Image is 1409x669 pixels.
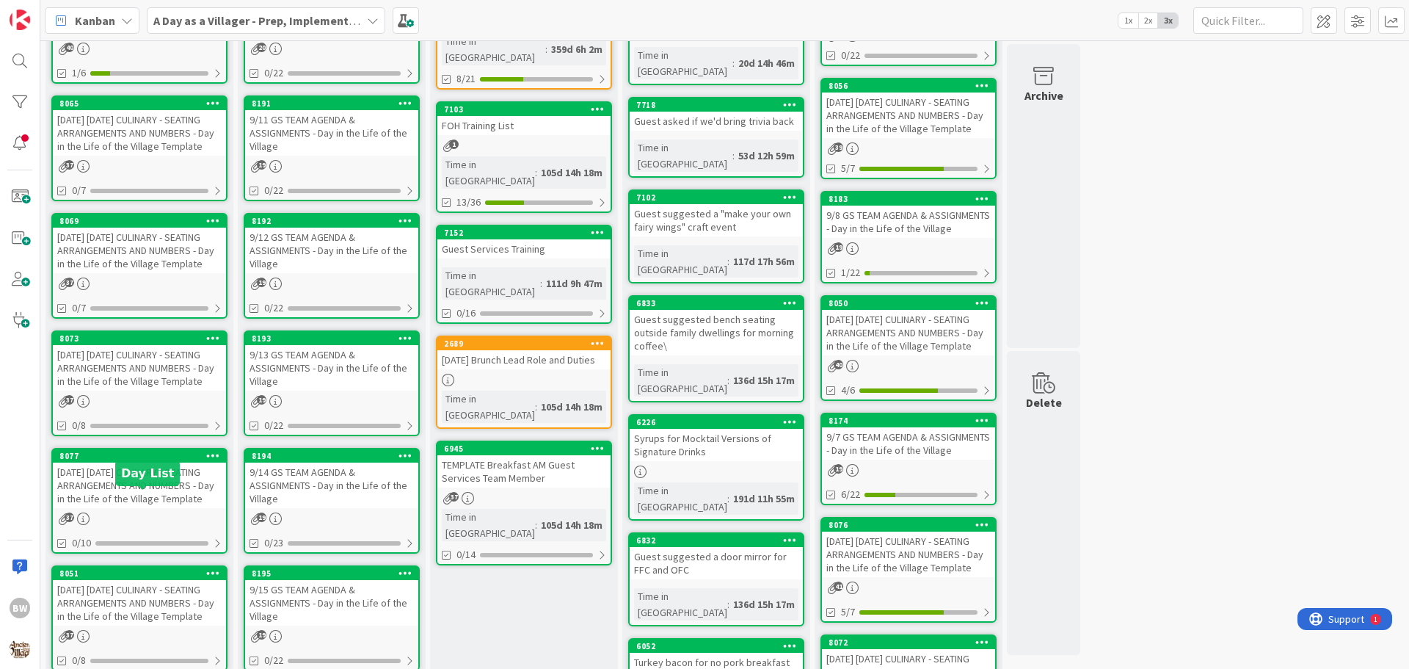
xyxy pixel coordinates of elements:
div: Time in [GEOGRAPHIC_DATA] [442,267,540,300]
div: 8056 [829,81,995,91]
div: 9/12 GS TEAM AGENDA & ASSIGNMENTS - Day in the Life of the Village [245,228,418,273]
span: 3x [1158,13,1178,28]
span: 0/22 [264,418,283,433]
div: [DATE] Brunch Lead Role and Duties [437,350,611,369]
div: 111d 9h 47m [542,275,606,292]
div: 2689 [444,339,611,349]
div: 81939/13 GS TEAM AGENDA & ASSIGNMENTS - Day in the Life of the Village [245,332,418,391]
span: 5/7 [841,161,855,176]
div: 8076[DATE] [DATE] CULINARY - SEATING ARRANGEMENTS AND NUMBERS - Day in the Life of the Village Te... [822,518,995,577]
span: 6/22 [841,487,860,502]
div: Guest suggested a "make your own fairy wings" craft event [630,204,803,236]
div: Guest suggested a door mirror for FFC and OFC [630,547,803,579]
div: 8076 [829,520,995,530]
span: Support [31,2,67,20]
span: 37 [65,395,74,405]
div: 6226Syrups for Mocktail Versions of Signature Drinks [630,416,803,461]
a: 81929/12 GS TEAM AGENDA & ASSIGNMENTS - Day in the Life of the Village0/22 [244,213,420,319]
span: : [545,41,547,57]
a: 2689[DATE] Brunch Lead Role and DutiesTime in [GEOGRAPHIC_DATA]:105d 14h 18m [436,336,612,429]
div: 6945 [444,444,611,454]
div: 8073[DATE] [DATE] CULINARY - SEATING ARRANGEMENTS AND NUMBERS - Day in the Life of the Village Te... [53,332,226,391]
span: 2x [1138,13,1158,28]
div: 9/13 GS TEAM AGENDA & ASSIGNMENTS - Day in the Life of the Village [245,345,418,391]
h5: Day List [121,466,174,480]
span: 37 [65,160,74,170]
a: 8069[DATE] [DATE] CULINARY - SEATING ARRANGEMENTS AND NUMBERS - Day in the Life of the Village Te... [51,213,227,319]
div: Time in [GEOGRAPHIC_DATA] [442,509,535,541]
span: 0/23 [264,535,283,551]
span: 39 [834,142,843,152]
span: 40 [65,43,74,52]
div: Syrups for Mocktail Versions of Signature Drinks [630,429,803,461]
a: 7102Guest suggested a "make your own fairy wings" craft eventTime in [GEOGRAPHIC_DATA]:117d 17h 56m [628,189,804,283]
div: 117d 17h 56m [729,253,798,270]
div: 9/11 GS TEAM AGENDA & ASSIGNMENTS - Day in the Life of the Village [245,110,418,156]
span: 13/36 [456,195,481,210]
div: [DATE] [DATE] CULINARY - SEATING ARRANGEMENTS AND NUMBERS - Day in the Life of the Village Template [53,110,226,156]
div: 7102 [636,192,803,203]
div: 8194 [245,449,418,463]
div: 105d 14h 18m [537,399,606,415]
div: Time in [GEOGRAPHIC_DATA] [442,391,535,423]
div: 8069[DATE] [DATE] CULINARY - SEATING ARRANGEMENTS AND NUMBERS - Day in the Life of the Village Te... [53,214,226,273]
span: 37 [65,278,74,287]
div: 8077 [59,451,226,461]
div: Time in [GEOGRAPHIC_DATA] [442,156,535,189]
a: 81949/14 GS TEAM AGENDA & ASSIGNMENTS - Day in the Life of the Village0/23 [244,448,420,554]
div: 6226 [630,416,803,429]
div: 7103FOH Training List [437,103,611,135]
div: 7718 [636,100,803,110]
div: 6052 [636,641,803,651]
div: 8065[DATE] [DATE] CULINARY - SEATING ARRANGEMENTS AND NUMBERS - Day in the Life of the Village Te... [53,97,226,156]
div: 8051[DATE] [DATE] CULINARY - SEATING ARRANGEMENTS AND NUMBERS - Day in the Life of the Village Te... [53,567,226,626]
span: : [535,517,537,533]
div: BW [10,598,30,618]
div: 7152 [444,228,611,238]
div: Delete [1026,394,1062,411]
span: 0/22 [264,65,283,81]
div: 359d 6h 2m [547,41,606,57]
input: Quick Filter... [1193,7,1303,34]
div: 8065 [59,98,226,109]
div: 8194 [252,451,418,461]
div: 6832 [630,534,803,547]
div: Time in [GEOGRAPHIC_DATA] [634,47,732,79]
span: 20 [257,43,266,52]
div: 7103 [437,103,611,116]
div: 8050 [829,298,995,308]
span: 0/22 [264,653,283,668]
div: 6945TEMPLATE Breakfast AM Guest Services Team Member [437,442,611,488]
div: 7102Guest suggested a "make your own fairy wings" craft event [630,191,803,236]
a: 6945TEMPLATE Breakfast AM Guest Services Team MemberTime in [GEOGRAPHIC_DATA]:105d 14h 18m0/14 [436,441,612,565]
div: Guest asked if we'd bring trivia back [630,112,803,131]
div: 8193 [245,332,418,345]
div: [DATE] [DATE] CULINARY - SEATING ARRANGEMENTS AND NUMBERS - Day in the Life of the Village Template [822,532,995,577]
span: 0/22 [841,48,860,63]
div: 8072 [829,637,995,648]
span: 1/6 [72,65,86,81]
div: 8073 [59,333,226,344]
img: Visit kanbanzone.com [10,10,30,30]
div: 8056 [822,79,995,93]
span: 0/10 [72,535,91,551]
div: 9/7 GS TEAM AGENDA & ASSIGNMENTS - Day in the Life of the Village [822,427,995,460]
div: 7718 [630,98,803,112]
span: 19 [257,278,266,287]
div: 2689 [437,337,611,350]
a: 7718Guest asked if we'd bring trivia backTime in [GEOGRAPHIC_DATA]:53d 12h 59m [628,97,804,178]
span: 0/14 [456,547,476,563]
span: 0/7 [72,300,86,316]
span: 8/21 [456,71,476,87]
span: : [535,399,537,415]
span: 0/22 [264,300,283,316]
div: 53d 12h 59m [735,148,798,164]
div: 8051 [53,567,226,580]
div: 81949/14 GS TEAM AGENDA & ASSIGNMENTS - Day in the Life of the Village [245,449,418,508]
div: 136d 15h 17m [729,596,798,612]
div: 6832Guest suggested a door mirror for FFC and OFC [630,534,803,579]
div: 7152Guest Services Training [437,226,611,258]
span: : [727,253,729,270]
span: 0/22 [264,183,283,198]
div: Time in [GEOGRAPHIC_DATA] [634,482,727,515]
